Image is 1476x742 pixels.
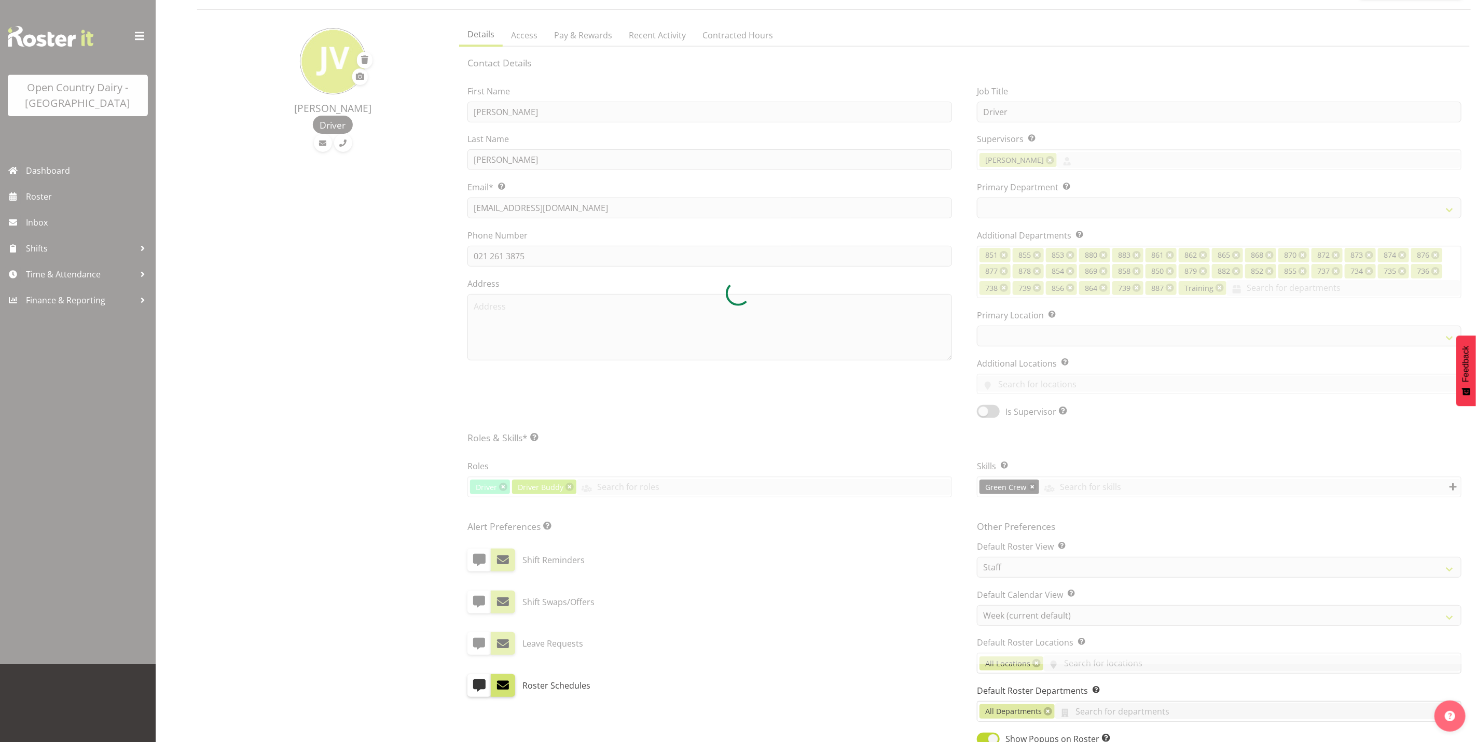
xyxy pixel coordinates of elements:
[522,674,590,697] label: Roster Schedules
[1445,711,1455,721] img: help-xxl-2.png
[1055,703,1461,719] input: Search for departments
[1456,335,1476,406] button: Feedback - Show survey
[1461,346,1471,382] span: Feedback
[985,706,1042,717] span: All Departments
[977,684,1461,697] label: Default Roster Departments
